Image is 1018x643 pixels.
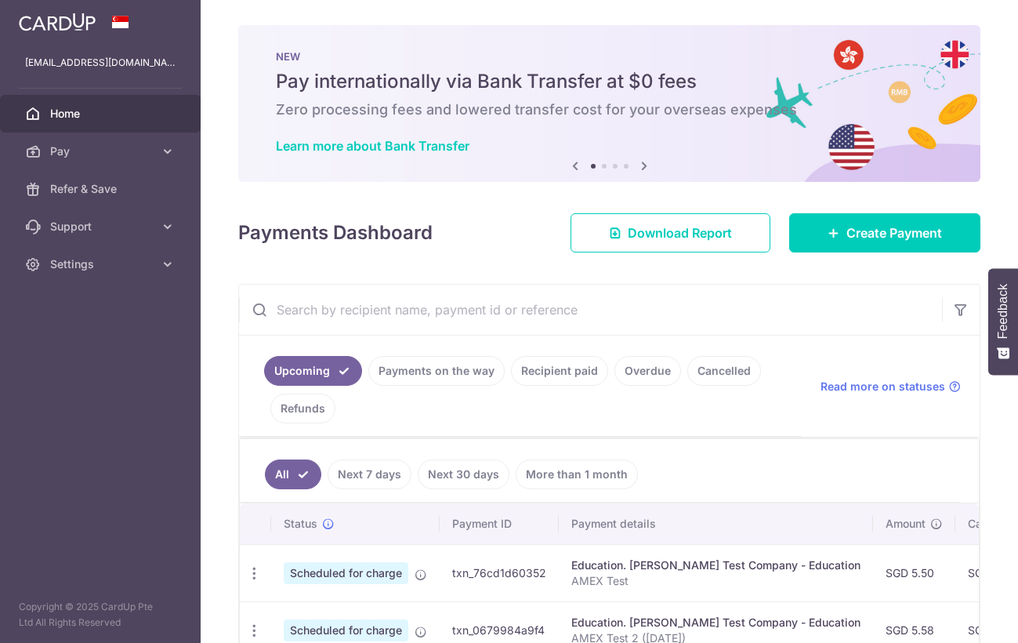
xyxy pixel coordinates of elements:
[50,181,154,197] span: Refer & Save
[440,503,559,544] th: Payment ID
[265,460,321,489] a: All
[687,356,761,386] a: Cancelled
[284,619,408,641] span: Scheduled for charge
[284,562,408,584] span: Scheduled for charge
[328,460,411,489] a: Next 7 days
[264,356,362,386] a: Upcoming
[418,460,509,489] a: Next 30 days
[559,503,873,544] th: Payment details
[368,356,505,386] a: Payments on the way
[284,516,317,532] span: Status
[886,516,926,532] span: Amount
[50,256,154,272] span: Settings
[25,55,176,71] p: [EMAIL_ADDRESS][DOMAIN_NAME]
[571,558,860,573] div: Education. [PERSON_NAME] Test Company - Education
[238,219,433,247] h4: Payments Dashboard
[628,223,732,242] span: Download Report
[988,268,1018,375] button: Feedback - Show survey
[873,544,955,601] td: SGD 5.50
[821,379,945,394] span: Read more on statuses
[821,379,961,394] a: Read more on statuses
[516,460,638,489] a: More than 1 month
[50,106,154,122] span: Home
[276,50,943,63] p: NEW
[571,615,860,630] div: Education. [PERSON_NAME] Test Company - Education
[440,544,559,601] td: txn_76cd1d60352
[614,356,681,386] a: Overdue
[789,213,980,252] a: Create Payment
[238,25,980,182] img: Bank transfer banner
[571,573,860,589] p: AMEX Test
[50,219,154,234] span: Support
[571,213,770,252] a: Download Report
[50,143,154,159] span: Pay
[19,13,96,31] img: CardUp
[996,284,1010,339] span: Feedback
[239,285,942,335] input: Search by recipient name, payment id or reference
[276,138,469,154] a: Learn more about Bank Transfer
[270,394,335,423] a: Refunds
[511,356,608,386] a: Recipient paid
[276,69,943,94] h5: Pay internationally via Bank Transfer at $0 fees
[276,100,943,119] h6: Zero processing fees and lowered transfer cost for your overseas expenses
[846,223,942,242] span: Create Payment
